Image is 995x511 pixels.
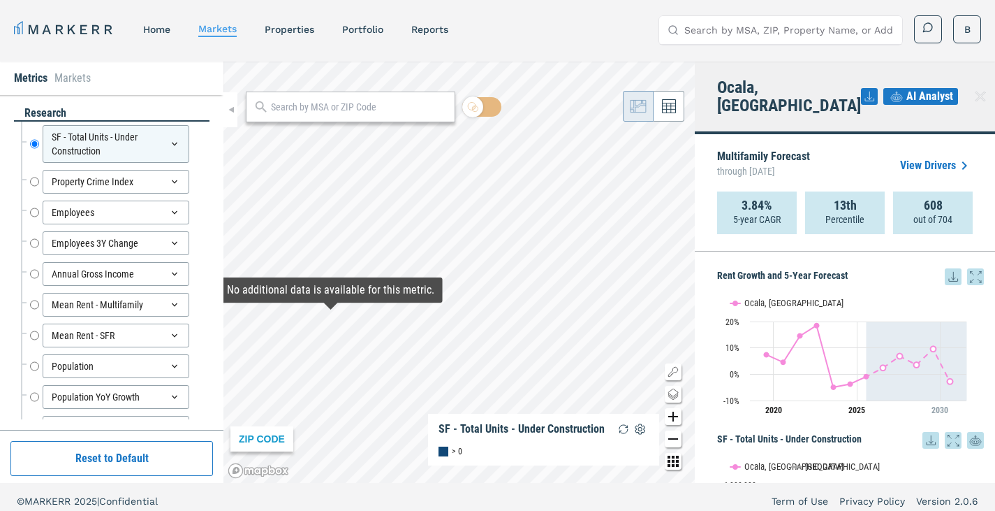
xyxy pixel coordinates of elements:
[931,346,936,352] path: Sunday, 29 Jul, 20:00, 9.58. Ocala, FL.
[717,268,984,285] h5: Rent Growth and 5-Year Forecast
[764,352,769,357] path: Monday, 29 Jul, 20:00, 7.39. Ocala, FL.
[684,16,894,44] input: Search by MSA, ZIP, Property Name, or Address
[717,162,810,180] span: through [DATE]
[43,293,189,317] div: Mean Rent - Multifamily
[724,481,756,491] text: 1,000,000
[54,70,91,87] li: Markets
[900,157,973,174] a: View Drivers
[781,359,786,365] path: Wednesday, 29 Jul, 20:00, 4.52. Ocala, FL.
[271,100,448,115] input: Search by MSA or ZIP Code
[897,353,903,359] path: Thursday, 29 Jul, 20:00, 6.83. Ocala, FL.
[43,262,189,286] div: Annual Gross Income
[24,496,74,507] span: MARKERR
[725,317,739,327] text: 20%
[223,62,695,483] canvas: Map
[43,125,189,163] div: SF - Total Units - Under Construction
[342,24,383,35] a: Portfolio
[411,24,448,35] a: reports
[931,405,948,415] tspan: 2030
[43,170,189,194] div: Property Crime Index
[730,461,776,472] button: Show Ocala, FL
[765,405,782,415] tspan: 2020
[74,496,99,507] span: 2025 |
[228,463,289,479] a: Mapbox logo
[143,24,170,35] a: home
[230,426,293,452] div: ZIP CODE
[10,441,213,476] button: Reset to Default
[906,88,953,105] span: AI Analyst
[913,213,952,226] p: out of 704
[665,453,681,470] button: Other options map button
[43,324,189,347] div: Mean Rent - SFR
[914,362,920,368] path: Saturday, 29 Jul, 20:00, 3.55. Ocala, FL.
[717,432,984,449] h5: SF - Total Units - Under Construction
[452,445,462,459] div: > 0
[834,199,857,213] strong: 13th
[717,285,984,425] div: Rent Growth and 5-Year Forecast. Highcharts interactive chart.
[717,78,861,115] h4: Ocala, [GEOGRAPHIC_DATA]
[665,431,681,447] button: Zoom out map button
[43,201,189,224] div: Employees
[438,422,605,436] div: SF - Total Units - Under Construction
[772,494,828,508] a: Term of Use
[265,24,314,35] a: properties
[805,461,880,472] text: [GEOGRAPHIC_DATA]
[742,199,772,213] strong: 3.84%
[880,346,953,384] g: Ocala, FL, line 2 of 2 with 5 data points.
[880,365,886,370] path: Wednesday, 29 Jul, 20:00, 2.43. Ocala, FL.
[725,343,739,353] text: 10%
[723,396,739,406] text: -10%
[730,370,739,380] text: 0%
[14,106,209,122] div: research
[848,381,853,387] path: Monday, 29 Jul, 20:00, -3.76. Ocala, FL.
[717,151,810,180] p: Multifamily Forecast
[17,496,24,507] span: ©
[632,421,649,438] img: Settings
[665,386,681,403] button: Change style map button
[964,22,971,36] span: B
[43,231,189,255] div: Employees 3Y Change
[924,199,943,213] strong: 608
[814,322,820,328] path: Friday, 29 Jul, 20:00, 18.49. Ocala, FL.
[791,461,820,472] button: Show USA
[14,20,115,39] a: MARKERR
[99,496,158,507] span: Confidential
[665,364,681,380] button: Show/Hide Legend Map Button
[615,421,632,438] img: Reload Legend
[744,298,843,308] text: Ocala, [GEOGRAPHIC_DATA]
[883,88,958,105] button: AI Analyst
[43,385,189,409] div: Population YoY Growth
[825,213,864,226] p: Percentile
[953,15,981,43] button: B
[665,408,681,425] button: Zoom in map button
[839,494,905,508] a: Privacy Policy
[43,416,189,440] div: Population Change
[198,23,237,34] a: markets
[43,354,189,378] div: Population
[730,298,776,308] button: Show Ocala, FL
[848,405,865,415] tspan: 2025
[733,213,781,226] p: 5-year CAGR
[797,333,803,338] path: Thursday, 29 Jul, 20:00, 14.53. Ocala, FL.
[864,373,869,379] path: Tuesday, 29 Jul, 20:00, -0.88. Ocala, FL.
[14,70,47,87] li: Metrics
[948,379,953,384] path: Monday, 29 Jul, 20:00, -2.77. Ocala, FL.
[916,494,978,508] a: Version 2.0.6
[227,283,434,297] div: Map Tooltip Content
[717,285,973,425] svg: Interactive chart
[831,384,836,390] path: Saturday, 29 Jul, 20:00, -4.95. Ocala, FL.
